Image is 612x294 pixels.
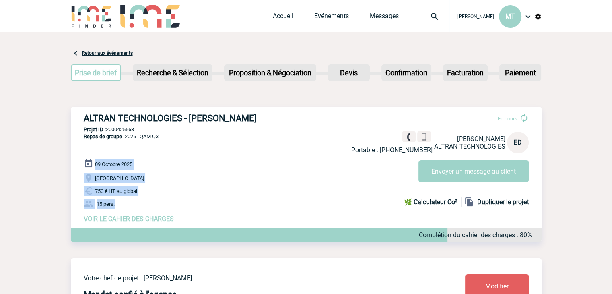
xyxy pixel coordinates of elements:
a: Messages [370,12,399,23]
img: IME-Finder [71,5,113,28]
span: Modifier [485,282,509,290]
a: Evénements [314,12,349,23]
b: Dupliquer le projet [477,198,529,206]
span: 09 Octobre 2025 [95,161,132,167]
p: Recherche & Sélection [134,65,212,80]
p: Paiement [500,65,540,80]
span: 15 pers. [97,201,115,207]
img: file_copy-black-24dp.png [464,197,474,207]
span: [GEOGRAPHIC_DATA] [95,175,144,181]
span: [PERSON_NAME] [457,14,494,19]
img: fixe.png [405,133,412,141]
p: Devis [329,65,369,80]
a: Retour aux événements [82,50,133,56]
span: 750 € HT au global [95,188,137,194]
p: 2000425563 [71,126,542,133]
b: 🌿 Calculateur Co² [404,198,457,206]
h3: ALTRAN TECHNOLOGIES - [PERSON_NAME] [84,113,325,123]
p: Portable : [PHONE_NUMBER] [351,146,433,154]
b: Projet ID : [84,126,106,133]
span: - 2025 | QAM Q3 [84,133,159,139]
a: Accueil [273,12,293,23]
p: Facturation [444,65,487,80]
p: Proposition & Négociation [225,65,315,80]
span: MT [505,12,515,20]
a: 🌿 Calculateur Co² [404,197,461,207]
p: Prise de brief [72,65,121,80]
a: VOIR LE CAHIER DES CHARGES [84,215,174,223]
p: Votre chef de projet : [PERSON_NAME] [84,274,418,282]
span: [PERSON_NAME] [457,135,505,143]
span: ALTRAN TECHNOLOGIES [434,143,505,150]
span: Repas de groupe [84,133,122,139]
img: portable.png [420,133,428,141]
span: En cours [498,116,517,122]
span: ED [514,139,522,146]
p: Confirmation [382,65,431,80]
button: Envoyer un message au client [418,160,529,182]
